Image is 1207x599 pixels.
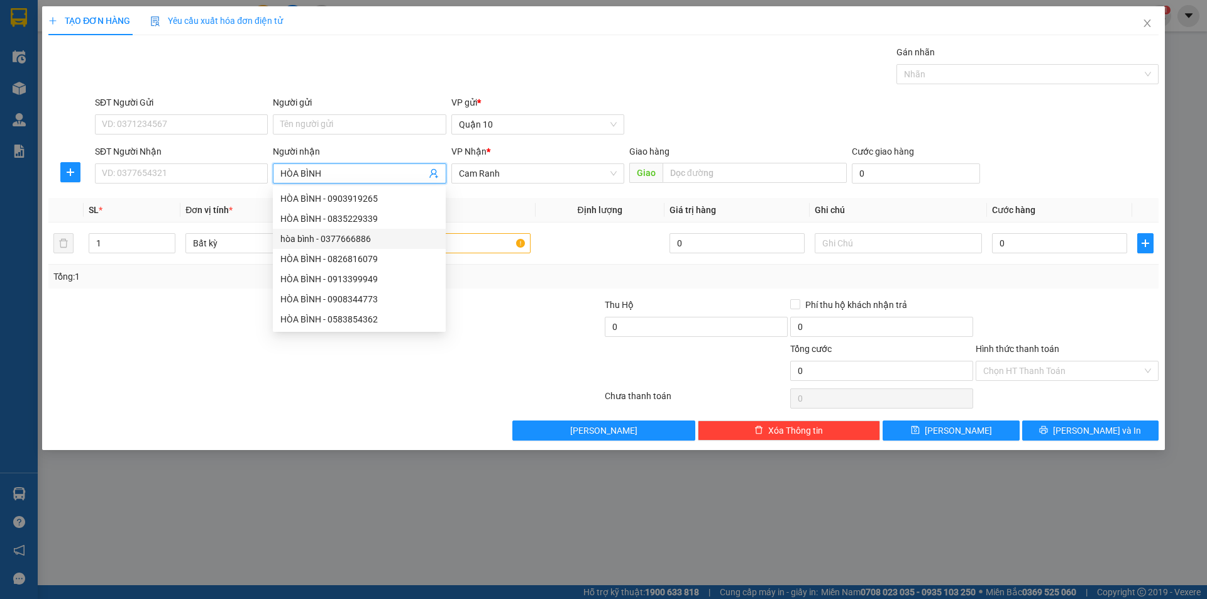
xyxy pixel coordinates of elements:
[790,344,832,354] span: Tổng cước
[800,298,912,312] span: Phí thu hộ khách nhận trả
[53,270,466,283] div: Tổng: 1
[578,205,622,215] span: Định lượng
[273,209,446,229] div: HÒA BÌNH - 0835229339
[605,300,634,310] span: Thu Hộ
[429,168,439,179] span: user-add
[1142,18,1152,28] span: close
[451,146,487,157] span: VP Nhận
[273,309,446,329] div: HÒA BÌNH - 0583854362
[280,252,438,266] div: HÒA BÌNH - 0826816079
[883,420,1019,441] button: save[PERSON_NAME]
[280,192,438,206] div: HÒA BÌNH - 0903919265
[992,205,1035,215] span: Cước hàng
[150,16,160,26] img: icon
[1130,6,1165,41] button: Close
[280,212,438,226] div: HÒA BÌNH - 0835229339
[150,16,283,26] span: Yêu cầu xuất hóa đơn điện tử
[1053,424,1141,437] span: [PERSON_NAME] và In
[106,60,173,75] li: (c) 2017
[976,344,1059,354] label: Hình thức thanh toán
[459,115,617,134] span: Quận 10
[896,47,935,57] label: Gán nhãn
[95,96,268,109] div: SĐT Người Gửi
[48,16,130,26] span: TẠO ĐƠN HÀNG
[280,312,438,326] div: HÒA BÌNH - 0583854362
[61,167,80,177] span: plus
[603,389,789,411] div: Chưa thanh toán
[280,292,438,306] div: HÒA BÌNH - 0908344773
[89,205,99,215] span: SL
[273,96,446,109] div: Người gửi
[1039,426,1048,436] span: printer
[53,233,74,253] button: delete
[77,18,124,77] b: Gửi khách hàng
[106,48,173,58] b: [DOMAIN_NAME]
[663,163,847,183] input: Dọc đường
[670,205,716,215] span: Giá trị hàng
[273,145,446,158] div: Người nhận
[95,145,268,158] div: SĐT Người Nhận
[273,269,446,289] div: HÒA BÌNH - 0913399949
[768,424,823,437] span: Xóa Thông tin
[911,426,920,436] span: save
[459,164,617,183] span: Cam Ranh
[754,426,763,436] span: delete
[629,163,663,183] span: Giao
[273,249,446,269] div: HÒA BÌNH - 0826816079
[193,234,345,253] span: Bất kỳ
[925,424,992,437] span: [PERSON_NAME]
[1138,238,1153,248] span: plus
[185,205,233,215] span: Đơn vị tính
[16,81,64,162] b: Hòa [GEOGRAPHIC_DATA]
[273,189,446,209] div: HÒA BÌNH - 0903919265
[60,162,80,182] button: plus
[48,16,57,25] span: plus
[273,229,446,249] div: hòa bình - 0377666886
[451,96,624,109] div: VP gửi
[852,146,914,157] label: Cước giao hàng
[273,289,446,309] div: HÒA BÌNH - 0908344773
[852,163,980,184] input: Cước giao hàng
[810,198,987,223] th: Ghi chú
[629,146,670,157] span: Giao hàng
[815,233,982,253] input: Ghi Chú
[136,16,167,46] img: logo.jpg
[280,232,438,246] div: hòa bình - 0377666886
[363,233,530,253] input: VD: Bàn, Ghế
[512,420,695,441] button: [PERSON_NAME]
[570,424,637,437] span: [PERSON_NAME]
[670,233,805,253] input: 0
[698,420,881,441] button: deleteXóa Thông tin
[1022,420,1159,441] button: printer[PERSON_NAME] và In
[1137,233,1154,253] button: plus
[280,272,438,286] div: HÒA BÌNH - 0913399949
